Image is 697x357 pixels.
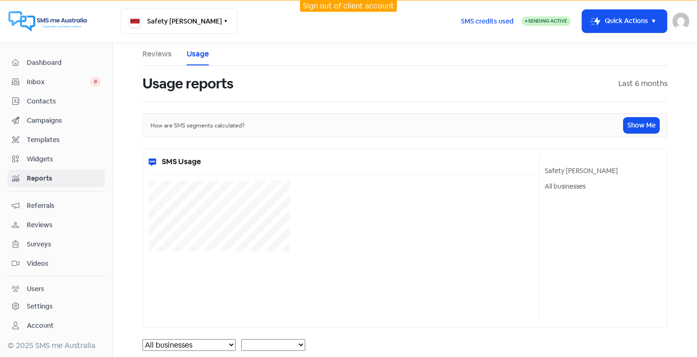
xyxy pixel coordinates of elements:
[528,18,567,24] span: Sending Active
[143,69,233,99] h1: Usage reports
[27,259,101,269] span: Videos
[303,1,394,11] a: Sign out of client account
[27,96,101,106] span: Contacts
[27,154,101,164] span: Widgets
[545,182,662,191] div: All businesses
[453,16,522,25] a: SMS credits used
[27,174,101,183] span: Reports
[27,284,44,294] div: Users
[162,155,201,169] h5: SMS Usage
[624,118,659,133] button: Show Me
[8,93,105,110] a: Contacts
[27,220,101,230] span: Reviews
[90,77,101,87] span: 0
[461,16,514,26] span: SMS credits used
[673,13,689,30] img: User
[8,54,105,71] a: Dashboard
[8,236,105,253] a: Surveys
[27,116,101,126] span: Campaigns
[8,73,105,91] a: Inbox 0
[8,298,105,315] a: Settings
[582,10,667,32] button: Quick Actions
[8,255,105,272] a: Videos
[8,112,105,129] a: Campaigns
[8,216,105,234] a: Reviews
[27,301,53,311] div: Settings
[27,201,101,211] span: Referrals
[545,166,662,176] div: Safety [PERSON_NAME]
[27,239,101,249] span: Surveys
[8,170,105,187] a: Reports
[120,8,238,34] button: Safety [PERSON_NAME]
[618,78,667,89] div: Last 6 months
[27,135,101,145] span: Templates
[150,121,624,130] div: How are SMS segments calculated?
[187,48,209,60] a: Usage
[8,197,105,214] a: Referrals
[522,16,571,27] a: Sending Active
[8,131,105,149] a: Templates
[8,151,105,168] a: Widgets
[8,317,105,334] a: Account
[27,58,101,68] span: Dashboard
[8,280,105,298] a: Users
[143,48,172,60] a: Reviews
[8,340,105,351] div: © 2025 SMS me Australia
[27,77,90,87] span: Inbox
[27,321,54,331] div: Account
